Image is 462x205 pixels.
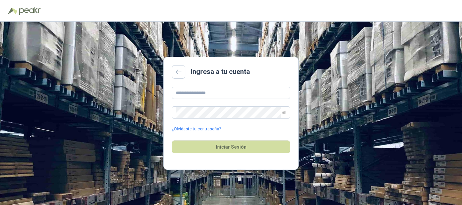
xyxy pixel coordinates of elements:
img: Logo [8,7,18,14]
button: Iniciar Sesión [172,140,290,153]
h2: Ingresa a tu cuenta [191,67,250,77]
span: eye-invisible [282,110,286,114]
img: Peakr [19,7,41,15]
a: ¿Olvidaste tu contraseña? [172,126,221,132]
